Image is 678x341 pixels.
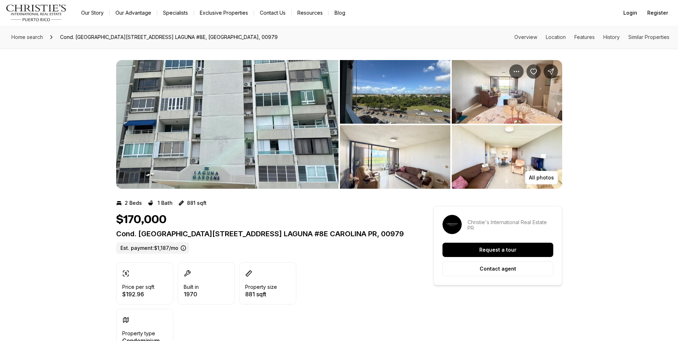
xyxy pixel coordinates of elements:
[292,8,328,18] a: Resources
[529,175,554,181] p: All photos
[514,34,537,40] a: Skip to: Overview
[158,200,173,206] p: 1 Bath
[110,8,157,18] a: Our Advantage
[75,8,109,18] a: Our Story
[647,10,668,16] span: Register
[452,125,562,189] button: View image gallery
[452,60,562,124] button: View image gallery
[442,243,553,257] button: Request a tour
[525,171,558,184] button: All photos
[116,213,167,227] h1: $170,000
[546,34,566,40] a: Skip to: Location
[619,6,642,20] button: Login
[122,331,155,336] p: Property type
[116,60,562,189] div: Listing Photos
[184,291,199,297] p: 1970
[116,242,189,254] label: Est. payment: $1,187/mo
[116,229,408,238] p: Cond. [GEOGRAPHIC_DATA][STREET_ADDRESS] LAGUNA #8E CAROLINA PR, 00979
[603,34,620,40] a: Skip to: History
[544,64,558,79] button: Share Property: Cond. Laguna Gardens 2 AVE. LAGUNA #8E
[623,10,637,16] span: Login
[9,31,46,43] a: Home search
[628,34,669,40] a: Skip to: Similar Properties
[11,34,43,40] span: Home search
[467,219,553,231] p: Christie's International Real Estate PR
[526,64,541,79] button: Save Property: Cond. Laguna Gardens 2 AVE. LAGUNA #8E
[480,266,516,272] p: Contact agent
[57,31,281,43] span: Cond. [GEOGRAPHIC_DATA][STREET_ADDRESS] LAGUNA #8E, [GEOGRAPHIC_DATA], 00979
[509,64,524,79] button: Property options
[6,4,67,21] img: logo
[245,284,277,290] p: Property size
[340,60,562,189] li: 2 of 4
[194,8,254,18] a: Exclusive Properties
[122,291,154,297] p: $192.96
[122,284,154,290] p: Price per sqft
[184,284,199,290] p: Built in
[116,60,338,189] li: 1 of 4
[254,8,291,18] button: Contact Us
[329,8,351,18] a: Blog
[479,247,516,253] p: Request a tour
[340,125,450,189] button: View image gallery
[116,60,338,189] button: View image gallery
[157,8,194,18] a: Specialists
[245,291,277,297] p: 881 sqft
[187,200,207,206] p: 881 sqft
[643,6,672,20] button: Register
[340,60,450,124] button: View image gallery
[442,261,553,276] button: Contact agent
[574,34,595,40] a: Skip to: Features
[514,34,669,40] nav: Page section menu
[125,200,142,206] p: 2 Beds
